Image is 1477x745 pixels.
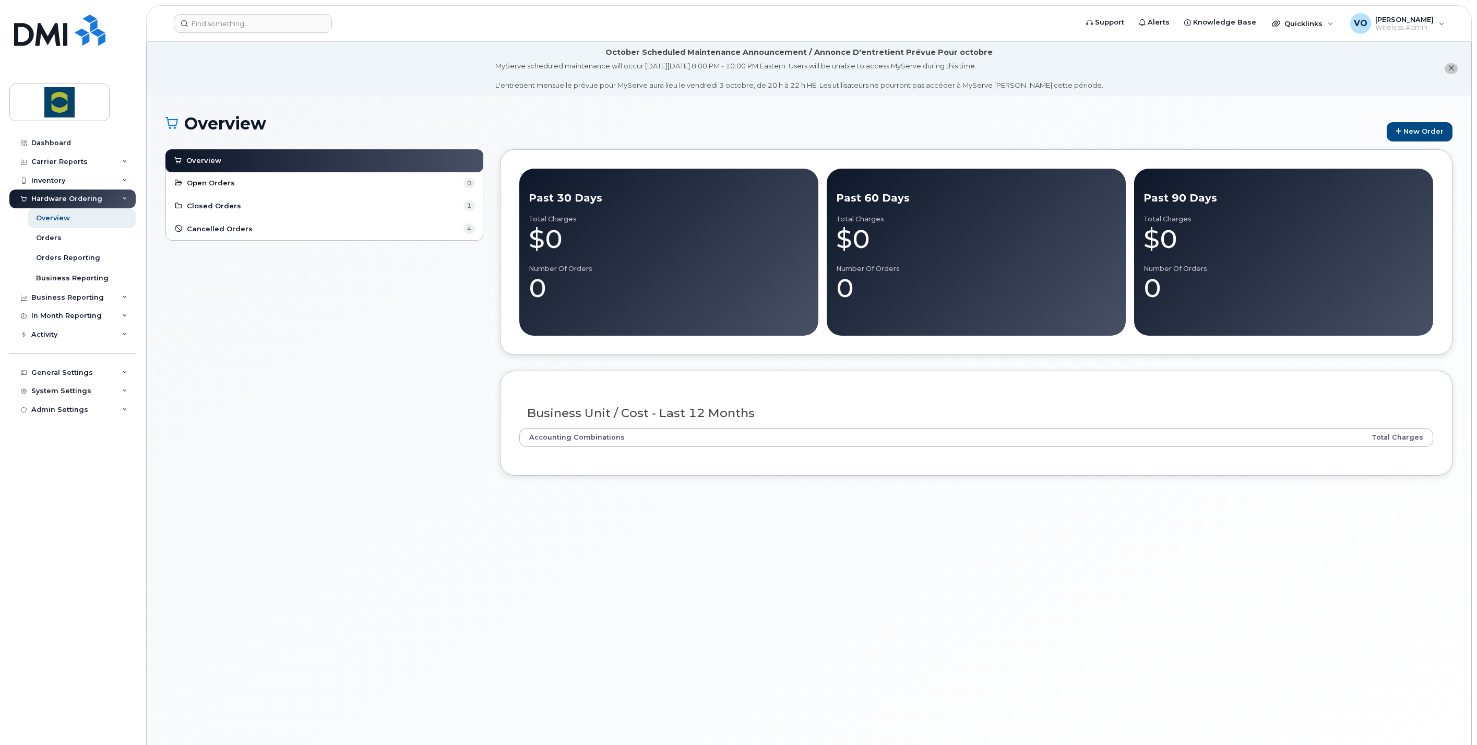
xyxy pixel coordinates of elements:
h3: Business Unit / Cost - Last 12 Months [527,407,1426,420]
div: October Scheduled Maintenance Announcement / Annonce D'entretient Prévue Pour octobre [605,47,993,58]
span: 1 [463,200,475,211]
div: Number of Orders [529,265,809,273]
a: Overview [173,155,475,167]
div: 0 [529,273,809,304]
span: Closed Orders [187,201,241,211]
div: Number of Orders [836,265,1116,273]
a: New Order [1387,122,1452,141]
div: $0 [529,223,809,255]
div: $0 [1144,223,1424,255]
span: Overview [186,156,221,165]
a: Closed Orders 1 [174,200,475,212]
div: Total Charges [529,215,809,223]
th: Accounting Combinations [519,428,1084,447]
div: Total Charges [1144,215,1424,223]
div: 0 [836,273,1116,304]
span: 0 [463,178,475,188]
a: Open Orders 0 [174,177,475,190]
span: Cancelled Orders [187,224,253,234]
div: $0 [836,223,1116,255]
div: Past 60 Days [836,191,1116,206]
div: Past 90 Days [1144,191,1424,206]
div: 0 [1144,273,1424,304]
th: Total Charges [1084,428,1433,447]
h1: Overview [165,114,1381,133]
div: Number of Orders [1144,265,1424,273]
div: MyServe scheduled maintenance will occur [DATE][DATE] 8:00 PM - 10:00 PM Eastern. Users will be u... [495,61,1103,90]
div: Past 30 Days [529,191,809,206]
span: 4 [463,223,475,234]
div: Total Charges [836,215,1116,223]
a: Cancelled Orders 4 [174,222,475,235]
button: close notification [1445,63,1458,74]
span: Open Orders [187,178,235,188]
